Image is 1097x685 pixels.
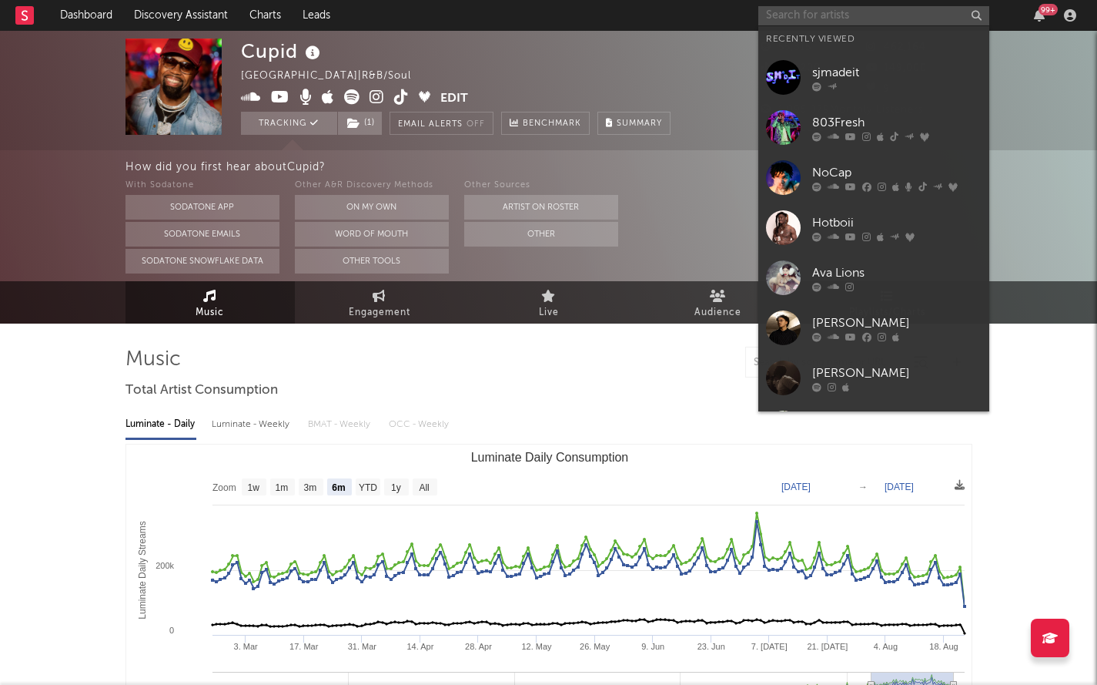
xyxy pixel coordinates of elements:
[125,411,196,438] div: Luminate - Daily
[156,561,174,570] text: 200k
[125,281,295,324] a: Music
[758,303,989,353] a: [PERSON_NAME]
[746,357,908,369] input: Search by song name or URL
[233,642,258,651] text: 3. Mar
[464,281,634,324] a: Live
[212,482,236,493] text: Zoom
[275,482,288,493] text: 1m
[641,642,664,651] text: 9. Jun
[812,63,982,82] div: sjmadeit
[885,482,914,492] text: [DATE]
[781,482,811,492] text: [DATE]
[125,176,279,195] div: With Sodatone
[349,304,410,322] span: Engagement
[812,213,982,232] div: Hotboii
[241,39,324,64] div: Cupid
[1034,9,1045,22] button: 99+
[247,482,259,493] text: 1w
[470,451,628,464] text: Luminate Daily Consumption
[758,253,989,303] a: Ava Lions
[358,482,376,493] text: YTD
[212,411,293,438] div: Luminate - Weekly
[807,642,848,651] text: 21. [DATE]
[858,482,868,492] text: →
[464,195,618,220] button: Artist on Roster
[419,482,429,493] text: All
[758,403,989,453] a: C Rose
[523,115,581,133] span: Benchmark
[766,30,982,49] div: Recently Viewed
[125,222,279,247] button: Sodatone Emails
[501,112,590,135] a: Benchmark
[873,642,897,651] text: 4. Aug
[406,642,433,651] text: 14. Apr
[597,112,671,135] button: Summary
[136,521,147,619] text: Luminate Daily Streams
[125,381,278,400] span: Total Artist Consumption
[697,642,724,651] text: 23. Jun
[521,642,552,651] text: 12. May
[347,642,376,651] text: 31. Mar
[694,304,741,322] span: Audience
[125,195,279,220] button: Sodatone App
[812,264,982,282] div: Ava Lions
[338,112,382,135] button: (1)
[464,222,618,247] button: Other
[241,112,337,135] button: Tracking
[758,102,989,153] a: 803Fresh
[634,281,803,324] a: Audience
[812,314,982,332] div: [PERSON_NAME]
[390,112,493,135] button: Email AlertsOff
[812,163,982,182] div: NoCap
[303,482,316,493] text: 3m
[929,642,958,651] text: 18. Aug
[758,353,989,403] a: [PERSON_NAME]
[125,249,279,274] button: Sodatone Snowflake Data
[812,364,982,382] div: [PERSON_NAME]
[295,195,449,220] button: On My Own
[196,304,224,322] span: Music
[751,642,787,651] text: 7. [DATE]
[289,642,319,651] text: 17. Mar
[1038,4,1058,15] div: 99 +
[295,176,449,195] div: Other A&R Discovery Methods
[332,482,345,493] text: 6m
[617,119,662,128] span: Summary
[295,281,464,324] a: Engagement
[464,176,618,195] div: Other Sources
[295,249,449,274] button: Other Tools
[539,304,559,322] span: Live
[440,89,468,109] button: Edit
[758,153,989,203] a: NoCap
[169,626,173,635] text: 0
[391,482,401,493] text: 1y
[467,120,485,129] em: Off
[295,222,449,247] button: Word Of Mouth
[337,112,383,135] span: ( 1 )
[465,642,492,651] text: 28. Apr
[241,67,429,86] div: [GEOGRAPHIC_DATA] | R&B/Soul
[758,52,989,102] a: sjmadeit
[580,642,610,651] text: 26. May
[758,203,989,253] a: Hotboii
[758,6,989,25] input: Search for artists
[812,113,982,132] div: 803Fresh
